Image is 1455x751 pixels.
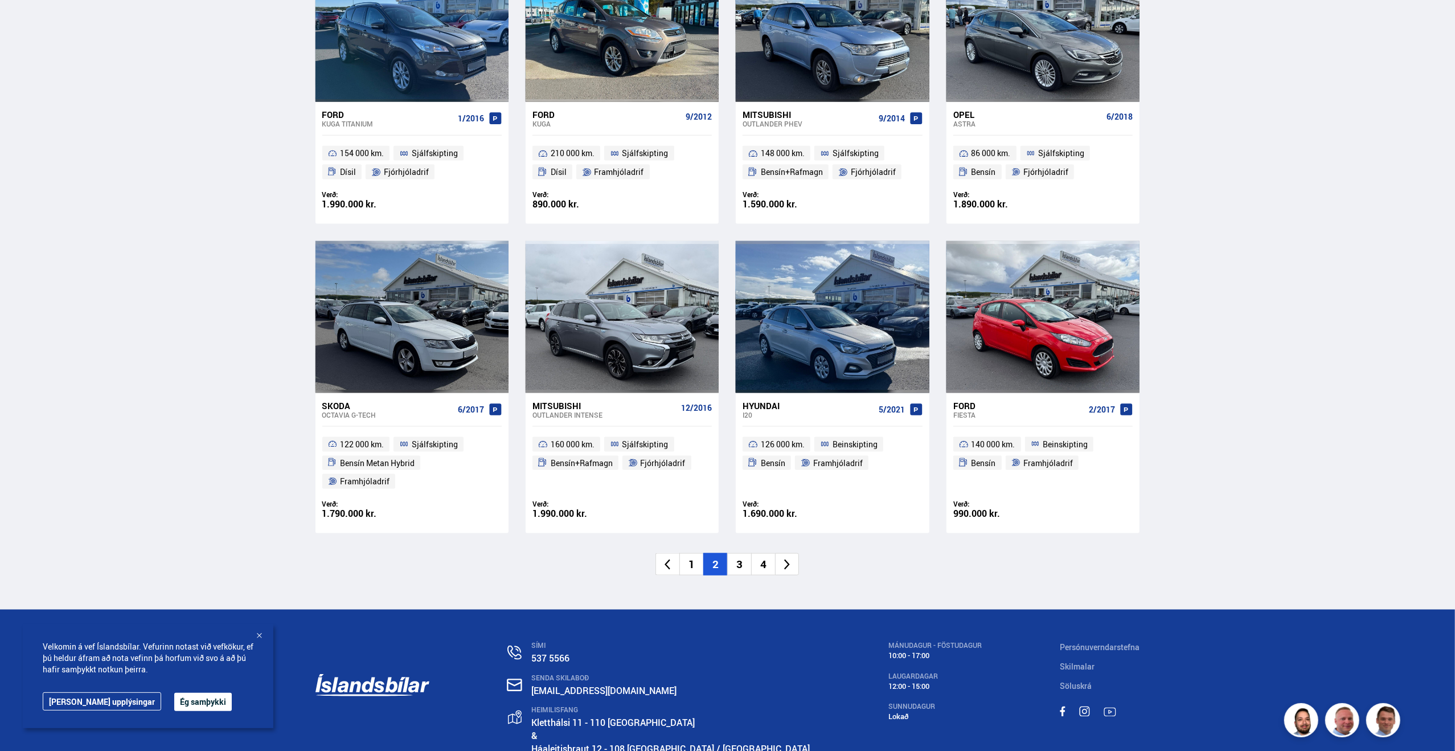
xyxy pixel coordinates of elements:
[532,190,622,199] div: Verð:
[322,500,412,508] div: Verð:
[1043,438,1088,451] span: Beinskipting
[1286,705,1320,739] img: nhp88E3Fdnt1Opn2.png
[946,102,1140,224] a: Opel ASTRA 6/2018 86 000 km. Sjálfskipting Bensín Fjórhjóladrif Verð: 1.890.000 kr.
[761,438,805,451] span: 126 000 km.
[322,509,412,519] div: 1.790.000 kr.
[888,642,982,650] div: MÁNUDAGUR - FÖSTUDAGUR
[953,190,1043,199] div: Verð:
[43,641,253,675] span: Velkomin á vef Íslandsbílar. Vefurinn notast við vefkökur, ef þú heldur áfram að nota vefinn þá h...
[531,717,695,729] a: Kletthálsi 11 - 110 [GEOGRAPHIC_DATA]
[743,109,874,120] div: Mitsubishi
[1060,642,1140,652] a: Persónuverndarstefna
[972,146,1011,160] span: 86 000 km.
[761,146,805,160] span: 148 000 km.
[551,456,613,470] span: Bensín+Rafmagn
[751,553,775,576] li: 4
[953,401,1084,411] div: Ford
[953,120,1102,128] div: ASTRA
[340,456,415,470] span: Bensín Metan Hybrid
[531,684,677,697] a: [EMAIL_ADDRESS][DOMAIN_NAME]
[641,456,686,470] span: Fjórhjóladrif
[315,102,509,224] a: Ford Kuga TITANIUM 1/2016 154 000 km. Sjálfskipting Dísil Fjórhjóladrif Verð: 1.990.000 kr.
[736,102,929,224] a: Mitsubishi Outlander PHEV 9/2014 148 000 km. Sjálfskipting Bensín+Rafmagn Fjórhjóladrif Verð: 1.5...
[1038,146,1084,160] span: Sjálfskipting
[972,456,996,470] span: Bensín
[1023,456,1073,470] span: Framhjóladrif
[761,165,823,179] span: Bensín+Rafmagn
[340,475,390,488] span: Framhjóladrif
[879,114,905,123] span: 9/2014
[458,114,484,123] span: 1/2016
[340,165,356,179] span: Dísil
[1106,112,1133,121] span: 6/2018
[9,5,43,39] button: Opna LiveChat spjallviðmót
[953,500,1043,508] div: Verð:
[340,146,384,160] span: 154 000 km.
[743,411,874,419] div: i20
[532,509,622,519] div: 1.990.000 kr.
[622,146,669,160] span: Sjálfskipting
[833,438,878,451] span: Beinskipting
[322,199,412,209] div: 1.990.000 kr.
[743,401,874,411] div: Hyundai
[679,553,703,576] li: 1
[526,393,719,534] a: Mitsubishi Outlander INTENSE 12/2016 160 000 km. Sjálfskipting Bensín+Rafmagn Fjórhjóladrif Verð:...
[953,109,1102,120] div: Opel
[322,411,453,419] div: Octavia G-TECH
[879,405,905,414] span: 5/2021
[686,112,712,121] span: 9/2012
[384,165,429,179] span: Fjórhjóladrif
[322,401,453,411] div: Skoda
[1327,705,1361,739] img: siFngHWaQ9KaOqBr.png
[743,509,833,519] div: 1.690.000 kr.
[595,165,644,179] span: Framhjóladrif
[972,438,1015,451] span: 140 000 km.
[813,456,863,470] span: Framhjóladrif
[174,693,232,711] button: Ég samþykki
[851,165,896,179] span: Fjórhjóladrif
[953,199,1043,209] div: 1.890.000 kr.
[1060,680,1092,691] a: Söluskrá
[743,500,833,508] div: Verð:
[551,438,595,451] span: 160 000 km.
[1023,165,1068,179] span: Fjórhjóladrif
[1089,405,1115,414] span: 2/2017
[458,405,484,414] span: 6/2017
[888,713,982,721] div: Lokað
[508,711,522,725] img: gp4YpyYFnEr45R34.svg
[322,190,412,199] div: Verð:
[681,403,712,413] span: 12/2016
[743,199,833,209] div: 1.590.000 kr.
[953,509,1043,519] div: 990.000 kr.
[412,438,458,451] span: Sjálfskipting
[532,500,622,508] div: Verð:
[761,456,785,470] span: Bensín
[412,146,458,160] span: Sjálfskipting
[703,553,727,576] li: 2
[953,411,1084,419] div: Fiesta
[888,672,982,680] div: LAUGARDAGAR
[727,553,751,576] li: 3
[531,674,810,682] div: SENDA SKILABOÐ
[532,120,681,128] div: Kuga
[532,109,681,120] div: Ford
[551,146,595,160] span: 210 000 km.
[532,199,622,209] div: 890.000 kr.
[622,438,669,451] span: Sjálfskipting
[322,109,453,120] div: Ford
[736,393,929,534] a: Hyundai i20 5/2021 126 000 km. Beinskipting Bensín Framhjóladrif Verð: 1.690.000 kr.
[743,190,833,199] div: Verð:
[526,102,719,224] a: Ford Kuga 9/2012 210 000 km. Sjálfskipting Dísil Framhjóladrif Verð: 890.000 kr.
[531,652,569,664] a: 537 5566
[1060,661,1095,672] a: Skilmalar
[888,682,982,691] div: 12:00 - 15:00
[946,393,1140,534] a: Ford Fiesta 2/2017 140 000 km. Beinskipting Bensín Framhjóladrif Verð: 990.000 kr.
[551,165,567,179] span: Dísil
[531,707,810,715] div: HEIMILISFANG
[507,679,522,692] img: nHj8e-n-aHgjukTg.svg
[340,438,384,451] span: 122 000 km.
[1368,705,1402,739] img: FbJEzSuNWCJXmdc-.webp
[322,120,453,128] div: Kuga TITANIUM
[972,165,996,179] span: Bensín
[43,692,161,711] a: [PERSON_NAME] upplýsingar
